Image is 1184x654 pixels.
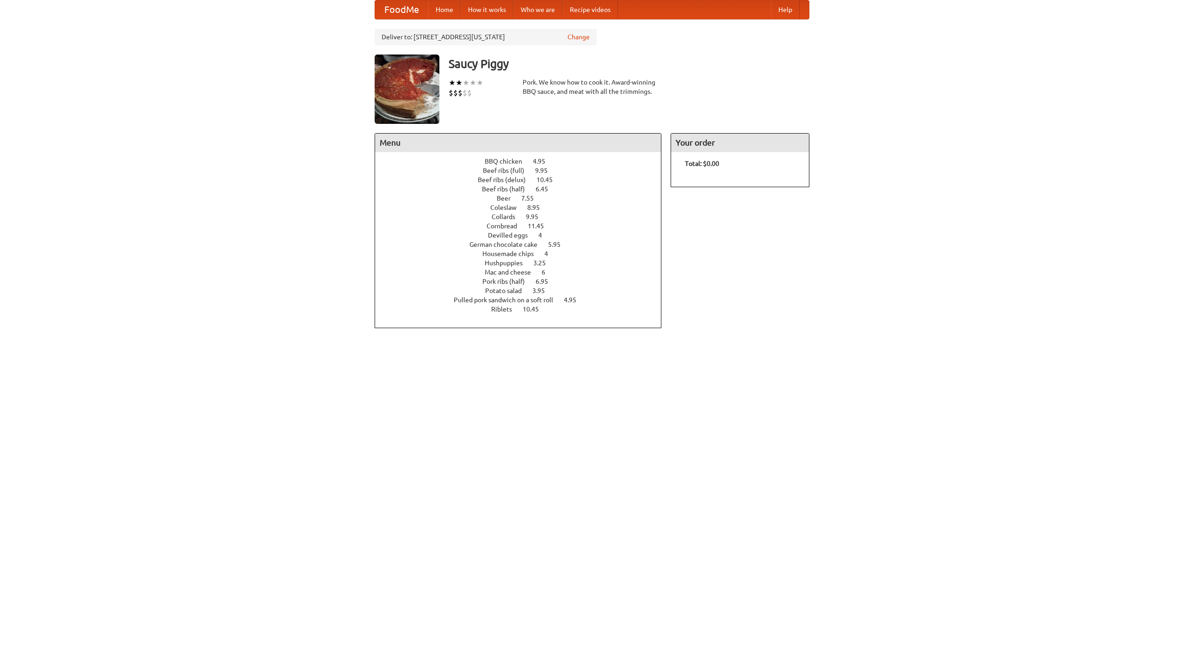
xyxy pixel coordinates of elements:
span: Hushpuppies [485,259,532,267]
a: Pulled pork sandwich on a soft roll 4.95 [454,296,593,304]
span: 9.95 [535,167,557,174]
h3: Saucy Piggy [449,55,809,73]
a: Potato salad 3.95 [485,287,562,294]
a: Pork ribs (half) 6.95 [482,278,565,285]
li: $ [467,88,472,98]
a: Beef ribs (delux) 10.45 [478,176,570,183]
span: 4 [538,232,551,239]
a: Beef ribs (half) 6.45 [482,185,565,193]
a: BBQ chicken 4.95 [485,158,562,165]
div: Deliver to: [STREET_ADDRESS][US_STATE] [375,29,597,45]
span: 4 [544,250,557,257]
span: 7.55 [521,195,543,202]
span: Riblets [491,306,521,313]
span: 9.95 [526,213,548,220]
a: Devilled eggs 4 [488,232,559,239]
a: Housemade chips 4 [482,250,565,257]
span: 5.95 [548,241,570,248]
div: Pork. We know how to cook it. Award-winning BBQ sauce, and meat with all the trimmings. [523,78,661,96]
span: 6 [542,269,555,276]
a: Recipe videos [562,0,618,19]
span: Pulled pork sandwich on a soft roll [454,296,562,304]
li: ★ [469,78,476,88]
span: 6.45 [536,185,557,193]
a: Collards 9.95 [492,213,555,220]
a: Beer 7.55 [497,195,551,202]
a: Change [567,32,590,42]
span: 4.95 [533,158,555,165]
span: 6.95 [536,278,557,285]
span: Beef ribs (delux) [478,176,535,183]
a: Beef ribs (full) 9.95 [483,167,565,174]
li: $ [458,88,462,98]
span: Coleslaw [490,204,526,211]
span: 4.95 [564,296,586,304]
span: Devilled eggs [488,232,537,239]
b: Total: $0.00 [685,160,719,167]
span: BBQ chicken [485,158,531,165]
li: ★ [462,78,469,88]
h4: Menu [375,134,661,152]
span: Cornbread [487,222,526,230]
span: 3.25 [533,259,555,267]
a: Home [428,0,461,19]
li: $ [453,88,458,98]
li: $ [462,88,467,98]
span: Beef ribs (full) [483,167,534,174]
li: $ [449,88,453,98]
span: Potato salad [485,287,531,294]
a: Mac and cheese 6 [485,269,562,276]
span: Mac and cheese [485,269,540,276]
h4: Your order [671,134,809,152]
a: German chocolate cake 5.95 [469,241,578,248]
span: 8.95 [527,204,549,211]
span: German chocolate cake [469,241,547,248]
a: How it works [461,0,513,19]
a: Riblets 10.45 [491,306,556,313]
li: ★ [449,78,456,88]
a: Who we are [513,0,562,19]
img: angular.jpg [375,55,439,124]
span: 10.45 [536,176,562,183]
a: Hushpuppies 3.25 [485,259,563,267]
a: Help [771,0,800,19]
a: Cornbread 11.45 [487,222,561,230]
span: Pork ribs (half) [482,278,534,285]
li: ★ [476,78,483,88]
span: Beer [497,195,520,202]
span: 11.45 [528,222,553,230]
a: Coleslaw 8.95 [490,204,557,211]
li: ★ [456,78,462,88]
span: Collards [492,213,524,220]
span: 3.95 [532,287,554,294]
a: FoodMe [375,0,428,19]
span: 10.45 [523,306,548,313]
span: Beef ribs (half) [482,185,534,193]
span: Housemade chips [482,250,543,257]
